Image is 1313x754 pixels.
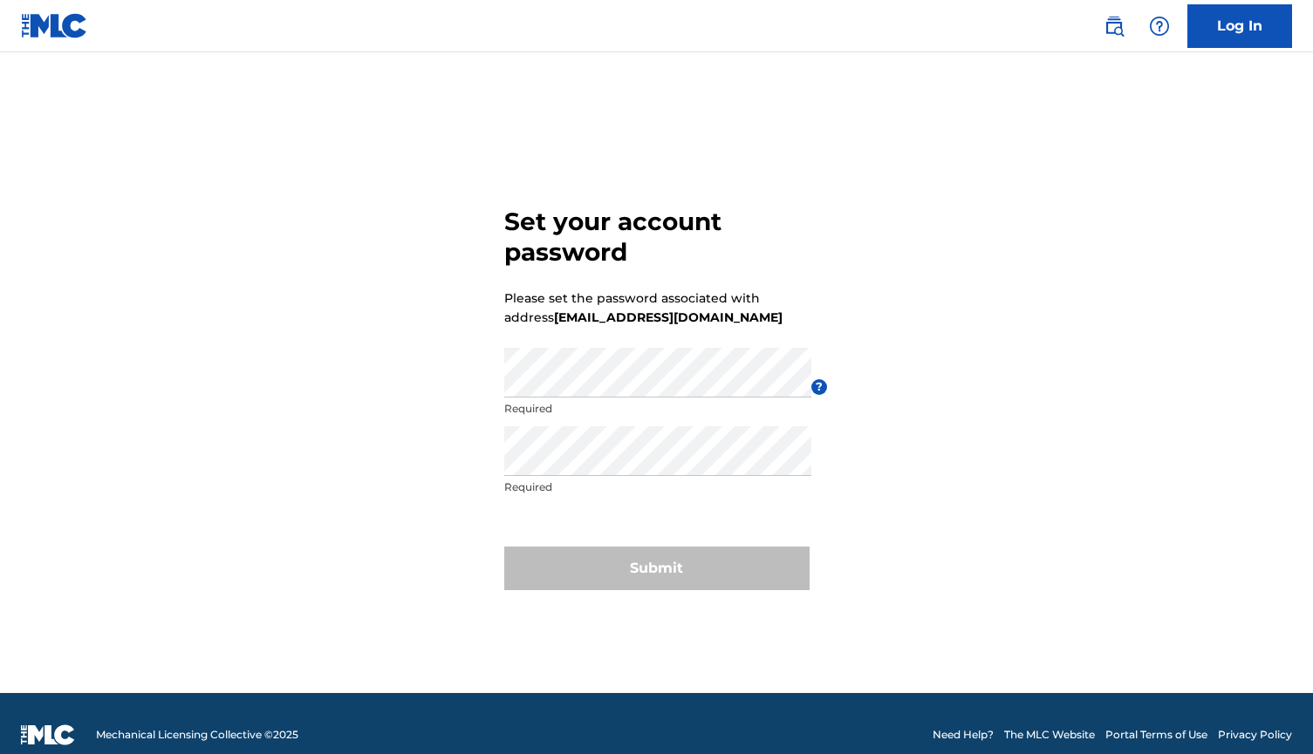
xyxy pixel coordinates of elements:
[1149,16,1170,37] img: help
[554,309,783,325] strong: [EMAIL_ADDRESS][DOMAIN_NAME]
[1142,9,1177,44] div: Help
[504,289,783,327] p: Please set the password associated with address
[811,379,827,395] span: ?
[1104,16,1125,37] img: search
[1218,727,1292,743] a: Privacy Policy
[21,13,88,38] img: MLC Logo
[1004,727,1095,743] a: The MLC Website
[1097,9,1132,44] a: Public Search
[1187,4,1292,48] a: Log In
[504,401,811,417] p: Required
[21,724,75,745] img: logo
[1226,670,1313,754] iframe: Chat Widget
[96,727,298,743] span: Mechanical Licensing Collective © 2025
[504,207,810,268] h3: Set your account password
[933,727,994,743] a: Need Help?
[504,479,811,495] p: Required
[1105,727,1207,743] a: Portal Terms of Use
